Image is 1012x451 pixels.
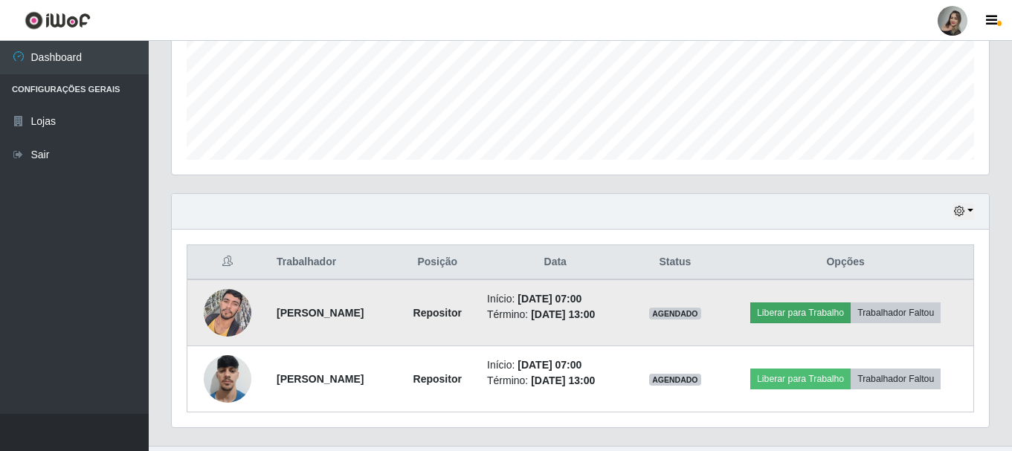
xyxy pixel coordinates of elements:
[518,293,581,305] time: [DATE] 07:00
[277,373,364,385] strong: [PERSON_NAME]
[851,302,941,323] button: Trabalhador Faltou
[487,307,623,322] li: Término:
[478,245,632,280] th: Data
[204,281,251,344] img: 1742438974976.jpeg
[487,291,623,307] li: Início:
[531,374,595,386] time: [DATE] 13:00
[649,374,701,386] span: AGENDADO
[413,307,462,319] strong: Repositor
[649,308,701,319] span: AGENDADO
[531,308,595,320] time: [DATE] 13:00
[487,357,623,373] li: Início:
[25,11,91,30] img: CoreUI Logo
[396,245,478,280] th: Posição
[851,369,941,389] button: Trabalhador Faltou
[750,302,851,323] button: Liberar para Trabalho
[750,369,851,389] button: Liberar para Trabalho
[268,245,396,280] th: Trabalhador
[204,347,251,410] img: 1755788911254.jpeg
[277,307,364,319] strong: [PERSON_NAME]
[413,373,462,385] strong: Repositor
[718,245,973,280] th: Opções
[518,359,581,371] time: [DATE] 07:00
[487,373,623,389] li: Término:
[632,245,718,280] th: Status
